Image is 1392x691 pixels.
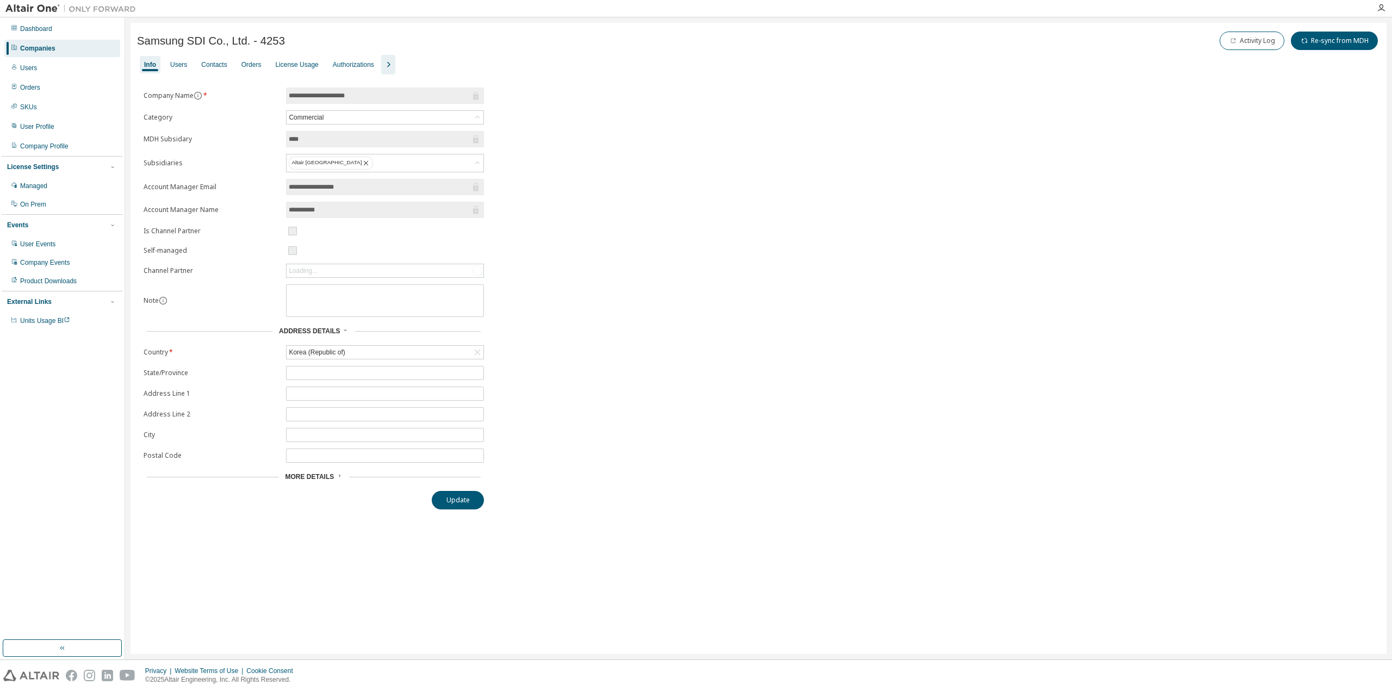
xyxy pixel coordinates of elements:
[289,157,373,170] div: Altair [GEOGRAPHIC_DATA]
[7,163,59,171] div: License Settings
[144,348,279,357] label: Country
[1291,32,1378,50] button: Re-sync from MDH
[144,246,279,255] label: Self-managed
[287,111,325,123] div: Commercial
[241,60,262,69] div: Orders
[20,64,37,72] div: Users
[246,667,299,675] div: Cookie Consent
[20,122,54,131] div: User Profile
[287,111,483,124] div: Commercial
[285,473,334,481] span: More Details
[20,44,55,53] div: Companies
[275,60,318,69] div: License Usage
[20,142,69,151] div: Company Profile
[144,159,279,167] label: Subsidiaries
[137,35,285,47] span: Samsung SDI Co., Ltd. - 4253
[145,667,175,675] div: Privacy
[144,451,279,460] label: Postal Code
[289,266,318,275] div: Loading...
[144,389,279,398] label: Address Line 1
[20,182,47,190] div: Managed
[20,317,70,325] span: Units Usage BI
[7,297,52,306] div: External Links
[144,206,279,214] label: Account Manager Name
[144,266,279,275] label: Channel Partner
[159,296,167,305] button: information
[7,221,28,229] div: Events
[120,670,135,681] img: youtube.svg
[20,24,52,33] div: Dashboard
[432,491,484,509] button: Update
[287,154,483,172] div: Altair [GEOGRAPHIC_DATA]
[144,296,159,305] label: Note
[144,369,279,377] label: State/Province
[20,83,40,92] div: Orders
[3,670,59,681] img: altair_logo.svg
[20,240,55,248] div: User Events
[66,670,77,681] img: facebook.svg
[287,346,346,358] div: Korea (Republic of)
[287,264,483,277] div: Loading...
[144,431,279,439] label: City
[201,60,227,69] div: Contacts
[279,327,340,335] span: Address Details
[84,670,95,681] img: instagram.svg
[287,346,483,359] div: Korea (Republic of)
[1220,32,1284,50] button: Activity Log
[170,60,187,69] div: Users
[144,183,279,191] label: Account Manager Email
[144,60,156,69] div: Info
[144,113,279,122] label: Category
[333,60,374,69] div: Authorizations
[5,3,141,14] img: Altair One
[144,91,279,100] label: Company Name
[175,667,246,675] div: Website Terms of Use
[20,277,77,285] div: Product Downloads
[144,410,279,419] label: Address Line 2
[144,135,279,144] label: MDH Subsidary
[145,675,300,684] p: © 2025 Altair Engineering, Inc. All Rights Reserved.
[144,227,279,235] label: Is Channel Partner
[194,91,202,100] button: information
[20,103,37,111] div: SKUs
[102,670,113,681] img: linkedin.svg
[20,200,46,209] div: On Prem
[20,258,70,267] div: Company Events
